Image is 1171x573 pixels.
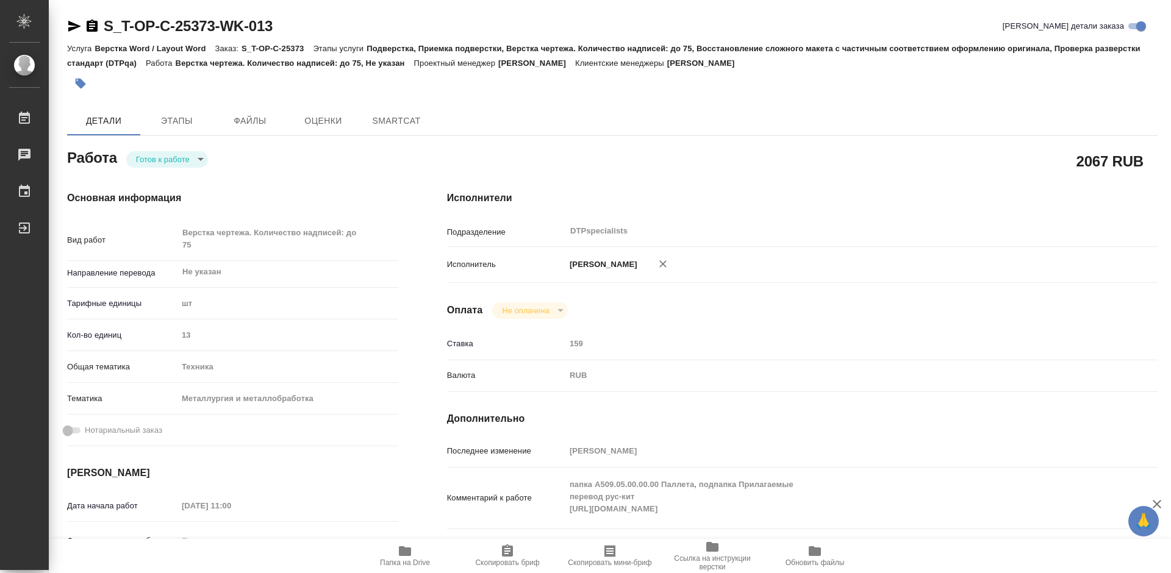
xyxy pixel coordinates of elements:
[498,59,575,68] p: [PERSON_NAME]
[1133,508,1154,534] span: 🙏
[67,361,177,373] p: Общая тематика
[74,113,133,129] span: Детали
[414,59,498,68] p: Проектный менеджер
[294,113,353,129] span: Оценки
[67,466,398,480] h4: [PERSON_NAME]
[85,19,99,34] button: Скопировать ссылку
[661,539,764,573] button: Ссылка на инструкции верстки
[242,44,313,53] p: S_T-OP-C-25373
[67,393,177,405] p: Тематика
[447,258,565,271] p: Исполнитель
[67,297,177,310] p: Тарифные единицы
[565,474,1098,519] textarea: папка A509.05.00.00.00 Паллета, подпапка Прилагаемые перевод рус-кит [URL][DOMAIN_NAME]
[177,326,398,344] input: Пустое поле
[575,59,667,68] p: Клиентские менеджеры
[447,445,565,457] p: Последнее изменение
[126,151,208,168] div: Готов к работе
[447,338,565,350] p: Ставка
[177,293,398,314] div: шт
[447,369,565,382] p: Валюта
[1076,151,1144,171] h2: 2067 RUB
[475,558,539,567] span: Скопировать бриф
[786,558,845,567] span: Обновить файлы
[447,226,565,238] p: Подразделение
[668,554,756,571] span: Ссылка на инструкции верстки
[456,539,559,573] button: Скопировать бриф
[67,19,82,34] button: Скопировать ссылку для ЯМессенджера
[177,357,398,377] div: Техника
[764,539,866,573] button: Обновить файлы
[565,536,1098,557] textarea: /Clients/Т-ОП-С_Русал Глобал Менеджмент/Orders/S_T-OP-C-25373/DTP/S_T-OP-C-25373-WK-013
[492,302,567,319] div: Готов к работе
[565,335,1098,352] input: Пустое поле
[447,191,1158,205] h4: Исполнители
[85,424,162,436] span: Нотариальный заказ
[67,146,117,168] h2: Работа
[67,191,398,205] h4: Основная информация
[498,305,553,316] button: Не оплачена
[354,539,456,573] button: Папка на Drive
[177,388,398,409] div: Металлургия и металлобработка
[104,18,273,34] a: S_T-OP-C-25373-WK-013
[67,234,177,246] p: Вид работ
[177,497,284,514] input: Пустое поле
[650,251,676,277] button: Удалить исполнителя
[67,329,177,341] p: Кол-во единиц
[132,154,193,165] button: Готов к работе
[447,303,483,318] h4: Оплата
[67,44,95,53] p: Услуга
[215,44,242,53] p: Заказ:
[565,442,1098,460] input: Пустое поле
[176,59,414,68] p: Верстка чертежа. Количество надписей: до 75, Не указан
[1003,20,1124,32] span: [PERSON_NAME] детали заказа
[148,113,206,129] span: Этапы
[67,44,1141,68] p: Подверстка, Приемка подверстки, Верстка чертежа. Количество надписей: до 75, Восстановление сложн...
[95,44,215,53] p: Верстка Word / Layout Word
[313,44,367,53] p: Этапы услуги
[380,558,430,567] span: Папка на Drive
[565,258,637,271] p: [PERSON_NAME]
[221,113,279,129] span: Файлы
[177,532,284,549] input: Пустое поле
[67,535,177,547] p: Факт. дата начала работ
[565,365,1098,386] div: RUB
[146,59,176,68] p: Работа
[667,59,744,68] p: [PERSON_NAME]
[367,113,426,129] span: SmartCat
[67,70,94,97] button: Добавить тэг
[447,492,565,504] p: Комментарий к работе
[67,500,177,512] p: Дата начала работ
[1128,506,1159,536] button: 🙏
[447,411,1158,426] h4: Дополнительно
[67,267,177,279] p: Направление перевода
[568,558,651,567] span: Скопировать мини-бриф
[559,539,661,573] button: Скопировать мини-бриф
